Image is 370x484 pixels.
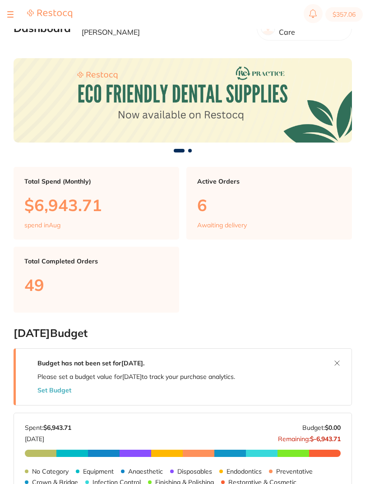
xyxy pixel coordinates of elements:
[24,221,60,229] p: spend in Aug
[24,258,168,265] p: Total Completed Orders
[14,22,71,35] h2: Dashboard
[14,327,352,340] h2: [DATE] Budget
[197,221,247,229] p: Awaiting delivery
[279,20,344,37] p: Riviera Dental Care
[177,467,212,475] p: Disposables
[24,196,168,214] p: $6,943.71
[37,359,144,367] strong: Budget has not been set for [DATE] .
[227,467,262,475] p: Endodontics
[325,424,341,432] strong: $0.00
[14,58,352,143] img: Dashboard
[25,431,71,442] p: [DATE]
[24,276,168,294] p: 49
[37,387,71,394] button: Set Budget
[27,9,72,20] a: Restocq Logo
[82,20,250,37] p: Welcome back, [PERSON_NAME] [PERSON_NAME]
[25,424,71,431] p: Spent:
[310,434,341,443] strong: $-6,943.71
[83,467,114,475] p: Equipment
[32,467,69,475] p: No Category
[302,424,341,431] p: Budget:
[14,247,179,312] a: Total Completed Orders49
[14,167,179,240] a: Total Spend (Monthly)$6,943.71spend inAug
[197,178,341,185] p: Active Orders
[325,7,363,22] button: $357.06
[43,424,71,432] strong: $6,943.71
[186,167,352,240] a: Active Orders6Awaiting delivery
[197,196,341,214] p: 6
[37,373,235,380] p: Please set a budget value for [DATE] to track your purchase analytics.
[27,9,72,18] img: Restocq Logo
[276,467,313,475] p: Preventative
[24,178,168,185] p: Total Spend (Monthly)
[278,431,341,442] p: Remaining:
[128,467,163,475] p: Anaesthetic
